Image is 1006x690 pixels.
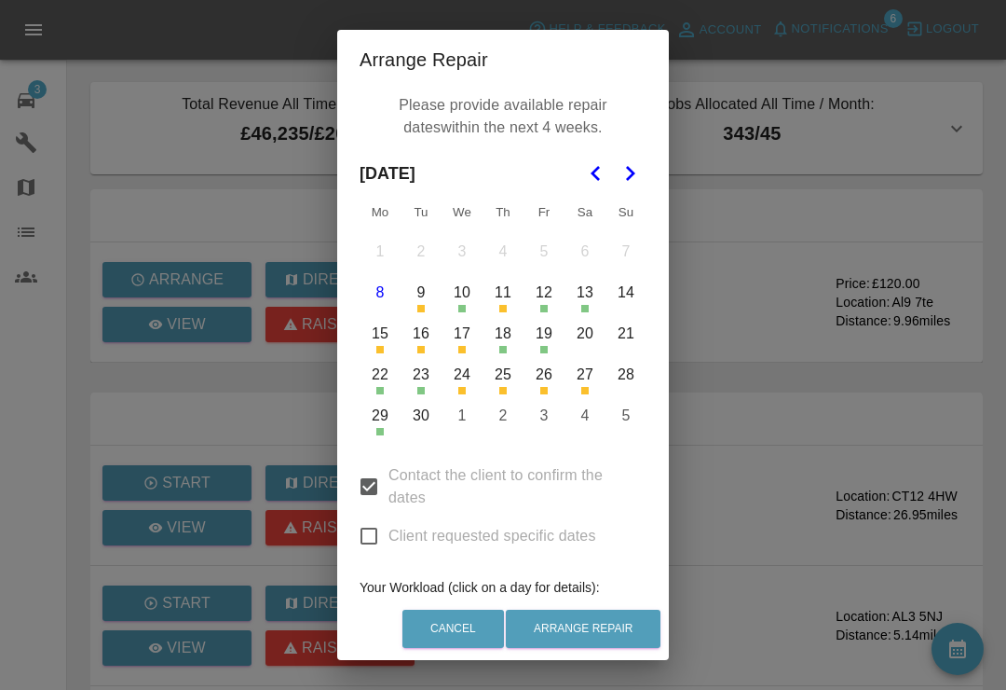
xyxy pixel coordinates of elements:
button: Saturday, September 20th, 2025 [565,314,605,353]
button: Wednesday, September 17th, 2025 [442,314,482,353]
button: Tuesday, September 2nd, 2025 [401,232,441,271]
button: Monday, September 1st, 2025 [360,232,400,271]
button: Sunday, September 14th, 2025 [606,273,646,312]
button: Sunday, September 28th, 2025 [606,355,646,394]
button: Go to the Previous Month [579,157,613,190]
span: Client requested specific dates [388,525,596,547]
th: Sunday [605,194,646,231]
button: Thursday, September 4th, 2025 [483,232,523,271]
th: Saturday [564,194,605,231]
button: Thursday, September 25th, 2025 [483,355,523,394]
button: Tuesday, September 23rd, 2025 [401,355,441,394]
button: Saturday, October 4th, 2025 [565,396,605,435]
th: Monday [360,194,401,231]
button: Sunday, October 5th, 2025 [606,396,646,435]
button: Sunday, September 21st, 2025 [606,314,646,353]
button: Friday, September 12th, 2025 [524,273,564,312]
button: Sunday, September 7th, 2025 [606,232,646,271]
p: Please provide available repair dates within the next 4 weeks. [369,90,637,144]
span: Contact the client to confirm the dates [388,464,632,509]
button: Tuesday, September 16th, 2025 [401,314,441,353]
th: Thursday [483,194,523,231]
button: Monday, September 29th, 2025 [360,396,400,435]
table: September 2025 [360,194,646,436]
button: Wednesday, September 3rd, 2025 [442,232,482,271]
button: Friday, September 5th, 2025 [524,232,564,271]
button: Thursday, September 18th, 2025 [483,314,523,353]
button: Wednesday, September 10th, 2025 [442,273,482,312]
button: Friday, October 3rd, 2025 [524,396,564,435]
h2: Arrange Repair [337,30,669,90]
button: Tuesday, September 9th, 2025 [401,273,441,312]
button: Friday, September 26th, 2025 [524,355,564,394]
button: Thursday, October 2nd, 2025 [483,396,523,435]
button: Saturday, September 13th, 2025 [565,273,605,312]
button: Monday, September 22nd, 2025 [360,355,400,394]
button: Cancel [402,610,504,648]
button: Thursday, September 11th, 2025 [483,273,523,312]
button: Tuesday, September 30th, 2025 [401,396,441,435]
th: Wednesday [442,194,483,231]
div: Your Workload (click on a day for details): [360,576,646,599]
button: Today, Monday, September 8th, 2025 [360,273,400,312]
button: Wednesday, October 1st, 2025 [442,396,482,435]
button: Saturday, September 6th, 2025 [565,232,605,271]
button: Go to the Next Month [613,157,646,190]
button: Wednesday, September 24th, 2025 [442,355,482,394]
button: Monday, September 15th, 2025 [360,314,400,353]
button: Friday, September 19th, 2025 [524,314,564,353]
th: Tuesday [401,194,442,231]
button: Saturday, September 27th, 2025 [565,355,605,394]
button: Arrange Repair [506,610,660,648]
span: [DATE] [360,153,415,194]
th: Friday [523,194,564,231]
